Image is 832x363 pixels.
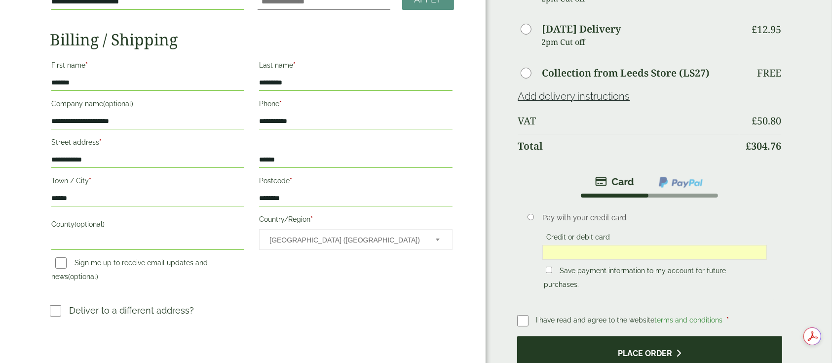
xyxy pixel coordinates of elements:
[542,68,710,78] label: Collection from Leeds Store (LS27)
[542,24,621,34] label: [DATE] Delivery
[259,229,452,250] span: Country/Region
[542,35,739,49] p: 2pm Cut off
[259,174,452,191] label: Postcode
[51,135,244,152] label: Street address
[279,100,282,108] abbr: required
[51,259,208,283] label: Sign me up to receive email updates and news
[746,139,751,153] span: £
[75,220,105,228] span: (optional)
[68,273,98,281] span: (optional)
[545,248,764,257] iframe: To enrich screen reader interactions, please activate Accessibility in Grammarly extension settings
[752,114,781,127] bdi: 50.80
[310,215,313,223] abbr: required
[259,212,452,229] label: Country/Region
[542,233,614,244] label: Credit or debit card
[595,176,634,188] img: stripe.png
[658,176,704,189] img: ppcp-gateway.png
[269,230,422,250] span: United Kingdom (UK)
[727,316,729,324] abbr: required
[51,97,244,114] label: Company name
[752,23,757,36] span: £
[752,23,781,36] bdi: 12.95
[259,58,452,75] label: Last name
[518,109,739,133] th: VAT
[518,90,630,102] a: Add delivery instructions
[89,177,91,185] abbr: required
[55,257,67,269] input: Sign me up to receive email updates and news(optional)
[50,30,454,49] h2: Billing / Shipping
[103,100,133,108] span: (optional)
[536,316,725,324] span: I have read and agree to the website
[51,58,244,75] label: First name
[293,61,296,69] abbr: required
[85,61,88,69] abbr: required
[69,304,194,317] p: Deliver to a different address?
[757,67,781,79] p: Free
[518,134,739,158] th: Total
[752,114,757,127] span: £
[259,97,452,114] label: Phone
[51,217,244,234] label: County
[746,139,781,153] bdi: 304.76
[51,174,244,191] label: Town / City
[542,212,767,223] p: Pay with your credit card.
[99,138,102,146] abbr: required
[544,267,726,291] label: Save payment information to my account for future purchases.
[655,316,723,324] a: terms and conditions
[290,177,292,185] abbr: required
